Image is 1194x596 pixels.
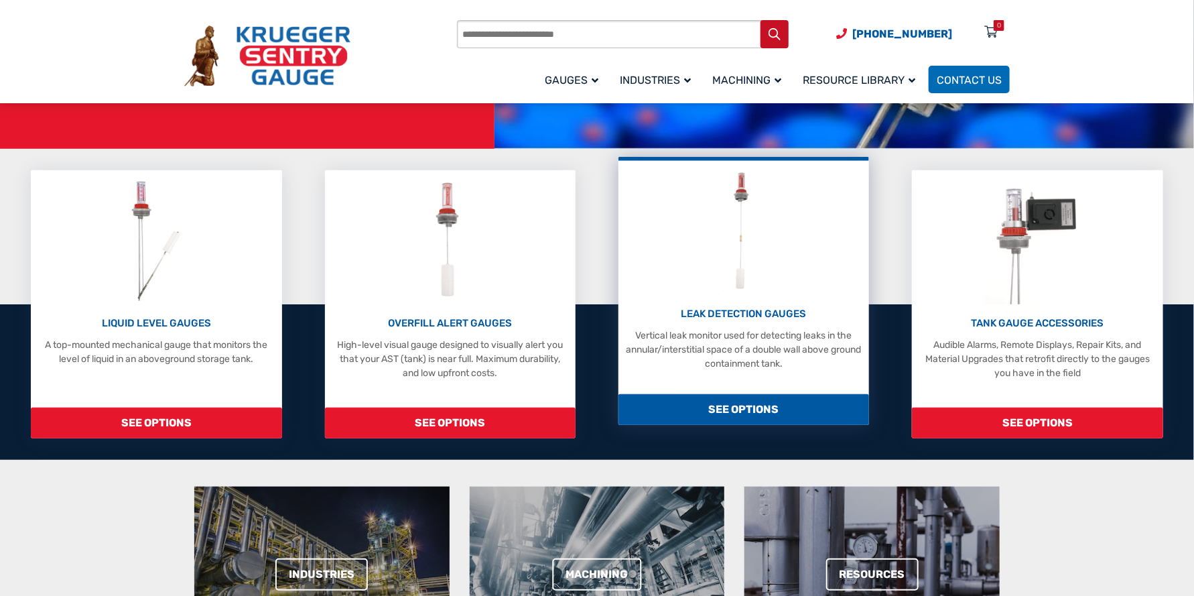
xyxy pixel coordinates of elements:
[919,316,1156,331] p: TANK GAUGE ACCESSORIES
[618,157,869,425] a: Leak Detection Gauges LEAK DETECTION GAUGES Vertical leak monitor used for detecting leaks in the...
[332,338,569,380] p: High-level visual gauge designed to visually alert you that your AST (tank) is near full. Maximum...
[826,558,919,591] a: Resources
[718,168,771,295] img: Leak Detection Gauges
[332,316,569,331] p: OVERFILL ALERT GAUGES
[984,177,1091,304] img: Tank Gauge Accessories
[121,177,192,304] img: Liquid Level Gauges
[38,338,275,366] p: A top-mounted mechanical gauge that monitors the level of liquid in an aboveground storage tank.
[852,27,952,40] span: [PHONE_NUMBER]
[545,74,598,86] span: Gauges
[537,64,612,95] a: Gauges
[421,177,480,304] img: Overfill Alert Gauges
[275,558,368,591] a: Industries
[803,74,915,86] span: Resource Library
[997,20,1001,31] div: 0
[325,408,576,438] span: SEE OPTIONS
[612,64,704,95] a: Industries
[620,74,691,86] span: Industries
[937,74,1002,86] span: Contact Us
[625,306,862,322] p: LEAK DETECTION GAUGES
[184,25,350,87] img: Krueger Sentry Gauge
[795,64,929,95] a: Resource Library
[836,25,952,42] a: Phone Number (920) 434-8860
[929,66,1010,93] a: Contact Us
[31,170,281,438] a: Liquid Level Gauges LIQUID LEVEL GAUGES A top-mounted mechanical gauge that monitors the level of...
[625,329,862,371] p: Vertical leak monitor used for detecting leaks in the annular/interstitial space of a double wall...
[912,408,1163,438] span: SEE OPTIONS
[38,316,275,331] p: LIQUID LEVEL GAUGES
[325,170,576,438] a: Overfill Alert Gauges OVERFILL ALERT GAUGES High-level visual gauge designed to visually alert yo...
[912,170,1163,438] a: Tank Gauge Accessories TANK GAUGE ACCESSORIES Audible Alarms, Remote Displays, Repair Kits, and M...
[704,64,795,95] a: Machining
[31,408,281,438] span: SEE OPTIONS
[919,338,1156,380] p: Audible Alarms, Remote Displays, Repair Kits, and Material Upgrades that retrofit directly to the...
[618,394,869,425] span: SEE OPTIONS
[553,558,642,591] a: Machining
[712,74,781,86] span: Machining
